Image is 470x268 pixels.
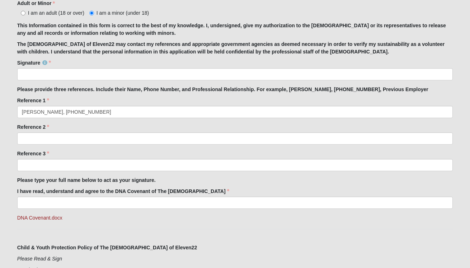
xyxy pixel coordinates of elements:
[17,97,49,104] label: Reference 1
[21,11,25,15] input: I am an adult (18 or over)
[17,188,229,195] label: I have read, understand and agree to the DNA Covenant of The [DEMOGRAPHIC_DATA]
[17,245,197,250] strong: Child & Youth Protection Policy of The [DEMOGRAPHIC_DATA] of Eleven22
[17,215,62,221] a: DNA Covenant.docx
[97,10,149,16] span: I am a minor (under 18)
[17,23,446,36] strong: This Information contained in this form is correct to the best of my knowledge. I, undersigned, g...
[17,123,49,131] label: Reference 2
[17,41,445,55] strong: The [DEMOGRAPHIC_DATA] of Eleven22 may contact my references and appropriate government agencies ...
[89,11,94,15] input: I am a minor (under 18)
[28,10,84,16] span: I am an adult (18 or over)
[17,256,62,262] i: Please Read & Sign
[17,150,49,157] label: Reference 3
[17,86,428,92] strong: Please provide three references. Include their Name, Phone Number, and Professional Relationship....
[17,59,51,66] label: Signature
[17,177,156,183] strong: Please type your full name below to act as your signature.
